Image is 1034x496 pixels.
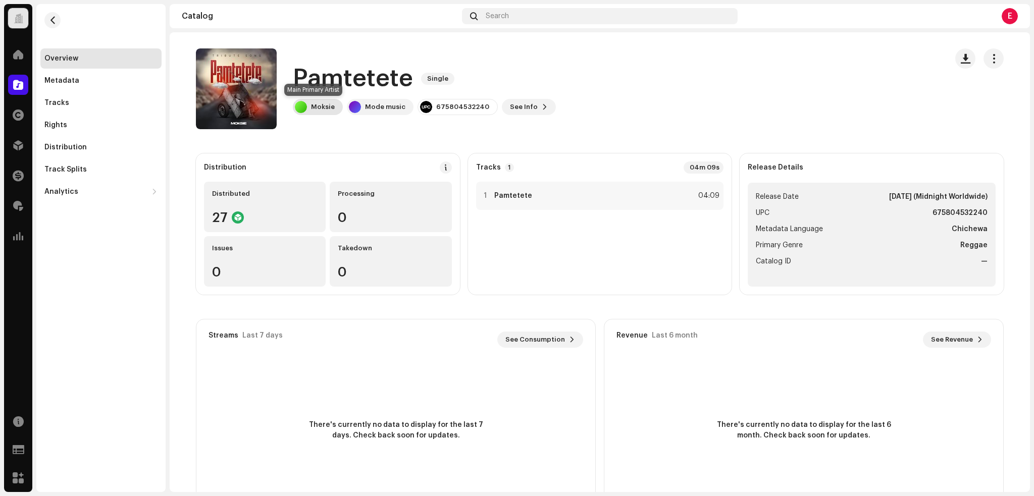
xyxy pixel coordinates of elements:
[756,207,769,219] span: UPC
[756,255,791,267] span: Catalog ID
[510,97,538,117] span: See Info
[684,161,723,174] div: 04m 09s
[44,99,69,107] div: Tracks
[40,159,162,180] re-m-nav-item: Track Splits
[44,166,87,174] div: Track Splits
[748,163,803,172] strong: Release Details
[44,54,78,63] div: Overview
[494,192,532,200] strong: Pamtetete
[502,99,556,115] button: See Info
[697,190,719,202] div: 04:09
[923,332,991,348] button: See Revenue
[960,239,988,251] strong: Reggae
[981,255,988,267] strong: —
[40,115,162,135] re-m-nav-item: Rights
[212,190,318,198] div: Distributed
[40,93,162,113] re-m-nav-item: Tracks
[242,332,283,340] div: Last 7 days
[486,12,509,20] span: Search
[182,12,458,20] div: Catalog
[616,332,648,340] div: Revenue
[311,103,335,111] div: Moksie
[212,244,318,252] div: Issues
[44,143,87,151] div: Distribution
[756,223,823,235] span: Metadata Language
[505,163,514,172] p-badge: 1
[933,207,988,219] strong: 675804532240
[40,71,162,91] re-m-nav-item: Metadata
[436,103,489,111] div: 675804532240
[338,244,443,252] div: Takedown
[204,163,246,172] div: Distribution
[889,191,988,203] strong: [DATE] (Midnight Worldwide)
[40,48,162,69] re-m-nav-item: Overview
[40,137,162,157] re-m-nav-item: Distribution
[365,103,405,111] div: Mode music
[931,329,973,350] span: See Revenue
[44,121,67,129] div: Rights
[44,77,79,85] div: Metadata
[756,191,799,203] span: Release Date
[756,239,803,251] span: Primary Genre
[497,332,583,348] button: See Consumption
[338,190,443,198] div: Processing
[209,332,238,340] div: Streams
[305,420,487,441] span: There's currently no data to display for the last 7 days. Check back soon for updates.
[713,420,895,441] span: There's currently no data to display for the last 6 month. Check back soon for updates.
[293,63,413,95] h1: Pamtetete
[952,223,988,235] strong: Chichewa
[505,329,565,350] span: See Consumption
[1002,8,1018,24] div: E
[44,188,78,196] div: Analytics
[421,73,454,85] span: Single
[476,163,501,172] strong: Tracks
[40,182,162,202] re-m-nav-dropdown: Analytics
[652,332,698,340] div: Last 6 month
